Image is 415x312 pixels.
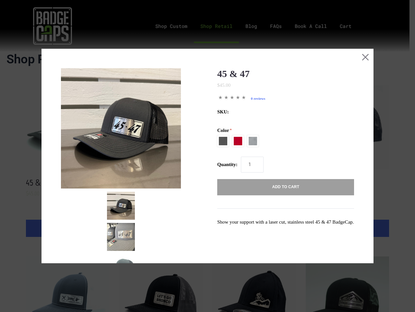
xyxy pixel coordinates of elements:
a: 45 & 47 [217,68,250,79]
p: Show your support with a laser cut, stainless steel 45 & 47 BadgeCap. [217,218,354,226]
button: Add to Cart [217,179,354,195]
button: mark as featured image [61,192,181,220]
img: Trump 45 & 47 Metal Hat [107,223,135,251]
img: Trump 45 & 47 Metal Hat [61,68,181,188]
img: Trump 45 & 47 Metal Hat [107,192,135,220]
span: Color [217,128,354,133]
span: SKU: [217,109,229,114]
span: $45.00 [217,83,231,88]
button: mark as featured image [61,254,181,282]
button: Close this dialog window [357,49,373,65]
button: mark as featured image [61,223,181,251]
span: Quantity: [217,162,238,167]
a: 0 reviews [251,97,265,100]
